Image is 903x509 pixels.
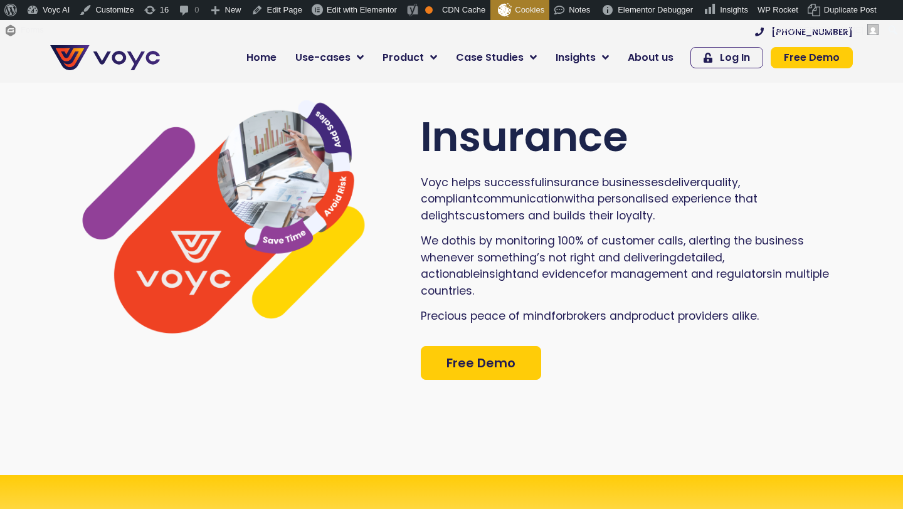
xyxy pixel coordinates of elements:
[755,28,853,36] a: [PHONE_NUMBER]
[295,50,351,65] span: Use-cases
[446,45,546,70] a: Case Studies
[425,6,433,14] div: OK
[421,191,758,223] span: that delights
[421,346,541,380] a: Free Demo
[722,308,759,323] span: s alike.
[653,208,655,223] span: .
[286,45,373,70] a: Use-cases
[649,250,677,265] span: ering
[50,45,160,70] img: voyc-full-logo
[587,191,731,206] span: a personalised experience
[593,266,766,281] span: for management and regulator
[628,50,673,65] span: About us
[771,47,853,68] a: Free Demo
[618,45,683,70] a: About us
[784,53,840,63] span: Free Demo
[246,50,277,65] span: Home
[517,266,593,281] span: and evidence
[766,20,884,40] a: Howdy,
[373,45,446,70] a: Product
[690,47,763,68] a: Log In
[700,175,738,190] span: quality
[664,175,700,190] span: deliver
[21,20,44,40] span: Forms
[651,175,664,190] span: es
[421,175,544,190] span: Voyc helps successful
[519,208,653,223] span: s and builds their loyalty
[421,266,829,298] span: in multiple countries.
[446,357,515,369] span: Free Demo
[421,113,836,162] h2: Insurance
[631,308,722,323] span: product provider
[237,45,286,70] a: Home
[551,308,566,323] span: for
[720,53,750,63] span: Log In
[566,308,631,323] span: brokers and
[480,266,517,281] span: insight
[421,233,804,265] span: s, alerting the business whenever something’s not right and deliv
[383,50,424,65] span: Product
[564,191,587,206] span: with
[556,50,596,65] span: Insights
[421,233,456,248] span: We do
[456,233,665,248] span: this by monitoring 100% of customer c
[327,5,397,14] span: Edit with Elementor
[477,191,564,206] span: communication
[766,266,773,281] span: s
[665,233,677,248] span: all
[465,208,519,223] span: customer
[544,175,651,190] span: insurance business
[546,45,618,70] a: Insights
[427,308,551,323] span: recious peace of mind
[796,25,863,34] span: [PERSON_NAME]
[456,50,524,65] span: Case Studies
[421,308,427,323] span: P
